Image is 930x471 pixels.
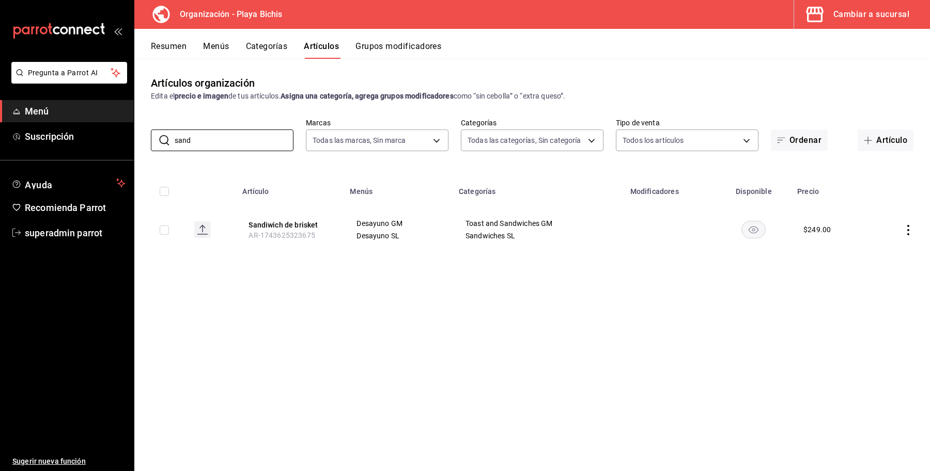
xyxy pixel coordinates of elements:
[313,135,406,145] span: Todas las marcas, Sin marca
[344,172,453,205] th: Menús
[249,220,331,230] button: edit-product-location
[306,119,448,126] label: Marcas
[468,135,581,145] span: Todas las categorías, Sin categoría
[151,91,913,102] div: Edita el de tus artículos. como “sin cebolla” o “extra queso”.
[151,41,930,59] div: navigation tabs
[11,62,127,84] button: Pregunta a Parrot AI
[803,224,831,235] div: $ 249.00
[466,220,611,227] span: Toast and Sandwiches GM
[357,220,440,227] span: Desayuno GM
[833,7,909,22] div: Cambiar a sucursal
[249,231,315,239] span: AR-1743625323675
[25,226,126,240] span: superadmin parrot
[466,232,611,239] span: Sandwiches SL
[25,129,126,143] span: Suscripción
[858,129,913,151] button: Artículo
[624,172,717,205] th: Modificadores
[453,172,624,205] th: Categorías
[25,201,126,215] span: Recomienda Parrot
[175,92,228,100] strong: precio e imagen
[25,177,112,189] span: Ayuda
[246,41,288,59] button: Categorías
[203,41,229,59] button: Menús
[741,221,766,238] button: availability-product
[771,129,828,151] button: Ordenar
[281,92,453,100] strong: Asigna una categoría, agrega grupos modificadores
[25,104,126,118] span: Menú
[28,68,111,78] span: Pregunta a Parrot AI
[357,232,440,239] span: Desayuno SL
[114,27,122,35] button: open_drawer_menu
[304,41,339,59] button: Artículos
[151,75,255,91] div: Artículos organización
[791,172,870,205] th: Precio
[175,130,293,151] input: Buscar artículo
[616,119,758,126] label: Tipo de venta
[12,456,126,467] span: Sugerir nueva función
[717,172,791,205] th: Disponible
[623,135,684,145] span: Todos los artículos
[355,41,441,59] button: Grupos modificadores
[461,119,603,126] label: Categorías
[151,41,187,59] button: Resumen
[903,225,913,235] button: actions
[172,8,283,21] h3: Organización - Playa Bichis
[236,172,344,205] th: Artículo
[7,75,127,86] a: Pregunta a Parrot AI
